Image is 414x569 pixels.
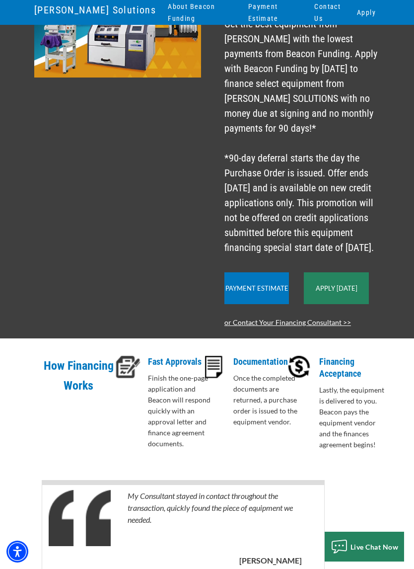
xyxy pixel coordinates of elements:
p: Finish the one-page application and Beacon will respond quickly with an approval letter and finan... [148,373,213,449]
p: How Financing Works [36,356,122,408]
div: Accessibility Menu [6,541,28,563]
img: Fast Approvals [116,356,141,378]
b: [PERSON_NAME] [239,556,302,565]
p: Once the completed documents are returned, a purchase order is issued to the equipment vendor. [233,373,298,427]
a: Apply [DATE] [316,284,357,292]
button: Live Chat Now [325,532,404,562]
a: [PERSON_NAME] Solutions [34,1,156,18]
p: Financing Acceptance [319,356,384,380]
a: or Contact Your Financing Consultant >> [224,318,351,326]
span: Live Chat Now [350,543,399,551]
p: Fast Approvals [148,356,213,368]
img: Documentation [205,356,222,378]
a: Payment Estimate [225,284,288,292]
p: My Consultant stayed in contact throughout the transaction, quickly found the piece of equipment ... [128,490,302,550]
p: Documentation [233,356,298,368]
p: Lastly, the equipment is delivered to you. Beacon pays the equipment vendor and the finances agre... [319,385,384,450]
img: Quotes [49,490,111,546]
